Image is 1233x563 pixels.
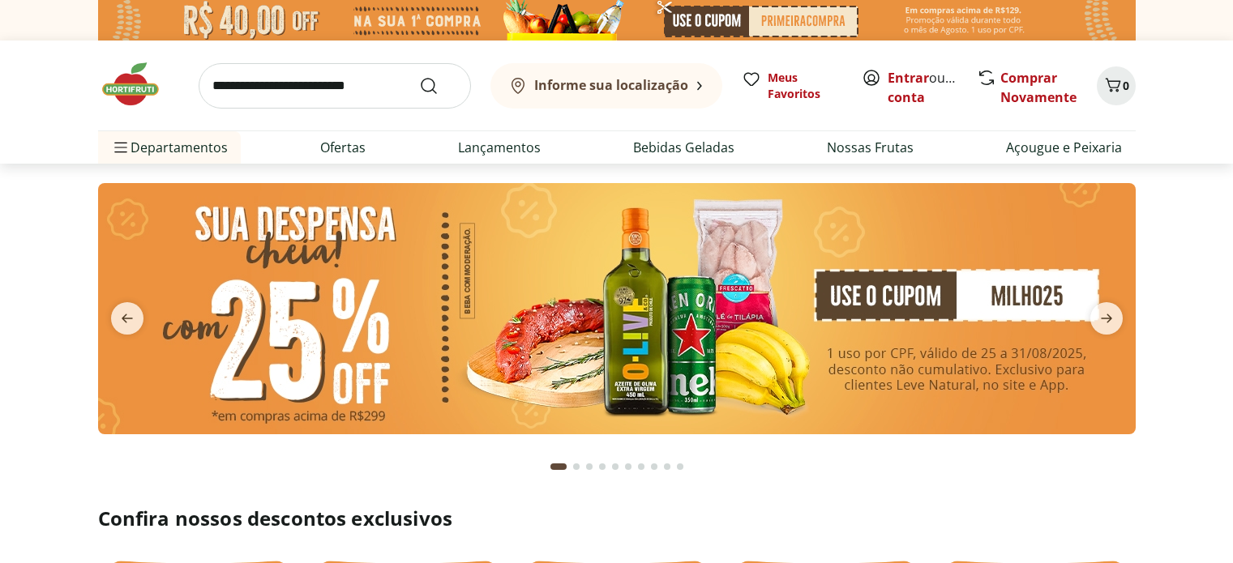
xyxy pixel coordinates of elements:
[98,302,156,335] button: previous
[547,447,570,486] button: Current page from fs-carousel
[609,447,622,486] button: Go to page 5 from fs-carousel
[1077,302,1136,335] button: next
[742,70,842,102] a: Meus Favoritos
[458,138,541,157] a: Lançamentos
[320,138,366,157] a: Ofertas
[827,138,914,157] a: Nossas Frutas
[596,447,609,486] button: Go to page 4 from fs-carousel
[1097,66,1136,105] button: Carrinho
[768,70,842,102] span: Meus Favoritos
[888,68,960,107] span: ou
[633,138,734,157] a: Bebidas Geladas
[111,128,131,167] button: Menu
[1123,78,1129,93] span: 0
[419,76,458,96] button: Submit Search
[661,447,674,486] button: Go to page 9 from fs-carousel
[490,63,722,109] button: Informe sua localização
[534,76,688,94] b: Informe sua localização
[674,447,687,486] button: Go to page 10 from fs-carousel
[111,128,228,167] span: Departamentos
[635,447,648,486] button: Go to page 7 from fs-carousel
[648,447,661,486] button: Go to page 8 from fs-carousel
[98,183,1136,434] img: cupom
[98,60,179,109] img: Hortifruti
[1006,138,1122,157] a: Açougue e Peixaria
[622,447,635,486] button: Go to page 6 from fs-carousel
[199,63,471,109] input: search
[583,447,596,486] button: Go to page 3 from fs-carousel
[888,69,977,106] a: Criar conta
[888,69,929,87] a: Entrar
[1000,69,1077,106] a: Comprar Novamente
[570,447,583,486] button: Go to page 2 from fs-carousel
[98,505,1136,531] h2: Confira nossos descontos exclusivos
